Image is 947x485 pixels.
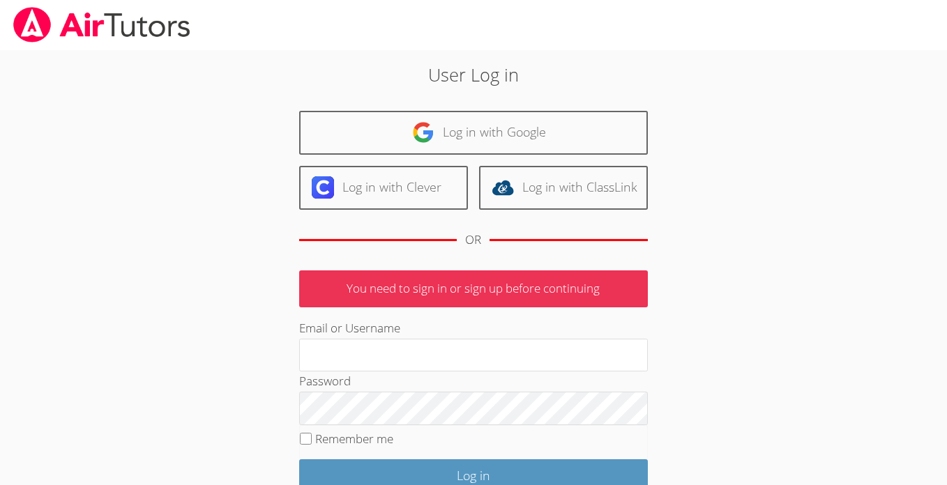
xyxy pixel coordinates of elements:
img: clever-logo-6eab21bc6e7a338710f1a6ff85c0baf02591cd810cc4098c63d3a4b26e2feb20.svg [312,176,334,199]
label: Email or Username [299,320,400,336]
p: You need to sign in or sign up before continuing [299,270,648,307]
a: Log in with ClassLink [479,166,648,210]
a: Log in with Clever [299,166,468,210]
img: airtutors_banner-c4298cdbf04f3fff15de1276eac7730deb9818008684d7c2e4769d2f7ddbe033.png [12,7,192,43]
div: OR [465,230,481,250]
label: Remember me [315,431,393,447]
img: classlink-logo-d6bb404cc1216ec64c9a2012d9dc4662098be43eaf13dc465df04b49fa7ab582.svg [492,176,514,199]
h2: User Log in [218,61,729,88]
a: Log in with Google [299,111,648,155]
label: Password [299,373,351,389]
img: google-logo-50288ca7cdecda66e5e0955fdab243c47b7ad437acaf1139b6f446037453330a.svg [412,121,434,144]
